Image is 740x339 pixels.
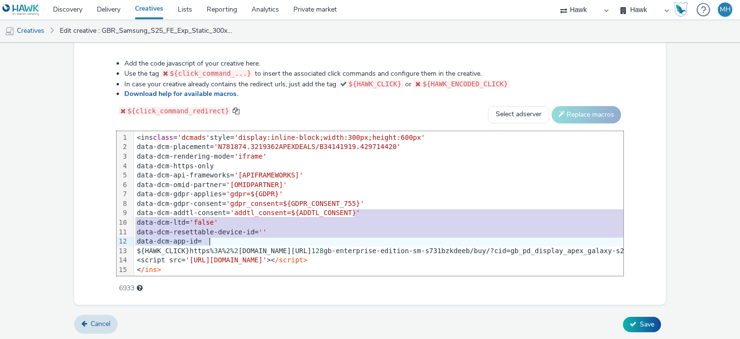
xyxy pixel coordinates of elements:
span: 6933 [119,284,134,293]
span: ${HAWK_CLICK} [349,80,402,88]
button: Replace macros [552,106,621,123]
div: 6 [117,180,129,190]
span: ${HAWK_ENCODED_CLICK} [423,80,508,88]
span: '[URL][DOMAIN_NAME]' [185,256,267,264]
div: 5 [117,171,129,180]
span: 2 [234,247,238,255]
li: Use the tag to insert the associated click commands and configure them in the creative. [124,68,624,79]
span: ${click_command_...} [170,69,251,77]
div: 9 [117,208,129,218]
div: 1 [117,133,129,143]
span: /ins> [141,266,161,273]
div: MH [720,2,731,17]
span: copy to clipboard [233,108,239,114]
li: In case your creative already contains the redirect urls, just add the tag or [124,79,624,89]
span: '' [259,228,267,236]
div: 12 [117,237,129,246]
span: Save [640,320,654,329]
span: ${click_command_redirect} [128,107,229,115]
a: Download help for available macros. [124,89,242,98]
div: 7 [117,190,129,199]
span: 3 [214,247,218,255]
span: 'gdpr=${GDPR}' [226,190,283,198]
span: 'gdpr_consent=${GDPR_CONSENT_755}' [226,200,364,207]
img: Hawk Academy [674,2,688,17]
span: 128 [311,247,323,255]
div: 2 [117,142,129,152]
li: Add the code javascript of your creative here. [124,59,624,68]
span: /script> [275,256,307,264]
span: 'false' [189,218,218,226]
div: Maximum recommended length: 3000 characters. [137,284,143,293]
span: 2 [226,247,230,255]
span: 'iframe' [234,152,266,160]
div: 4 [117,162,129,171]
span: Cancel [91,319,110,328]
a: Hawk Academy [674,2,692,17]
div: 11 [117,228,129,237]
div: 8 [117,199,129,209]
button: Save [623,317,661,332]
img: undefined Logo [2,4,40,16]
span: '[OMIDPARTNER]' [226,181,287,189]
div: 15 [117,265,129,275]
span: class [153,134,173,141]
div: 3 [117,152,129,162]
img: mobile [5,27,14,36]
a: Cancel [74,315,118,333]
span: 'display:inline-block;width:300px;height:600px' [234,134,425,141]
span: '[APIFRAMEWORKS]' [234,171,303,179]
div: 14 [117,256,129,265]
div: 10 [117,218,129,228]
span: 'addtl_consent=${ADDTL_CONSENT}' [230,209,360,217]
span: 'N781874.3219362APEXDEALS/B34141919.429714420' [214,143,401,150]
a: Edit creative : GBR_Samsung_S25_FE_Exp_Static_300x600_Standard_DMPU_20250922 [55,19,240,42]
div: 13 [117,246,129,256]
span: 'dcmads' [177,134,210,141]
